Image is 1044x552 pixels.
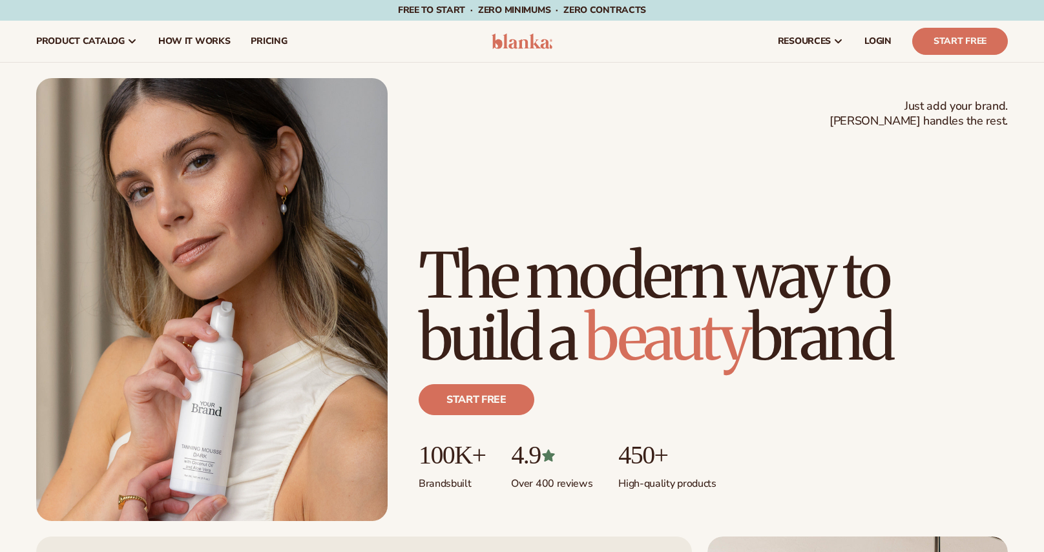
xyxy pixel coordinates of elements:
[251,36,287,46] span: pricing
[148,21,241,62] a: How It Works
[419,469,485,491] p: Brands built
[419,384,534,415] a: Start free
[585,299,749,376] span: beauty
[830,99,1008,129] span: Just add your brand. [PERSON_NAME] handles the rest.
[419,245,1008,369] h1: The modern way to build a brand
[864,36,892,46] span: LOGIN
[240,21,297,62] a: pricing
[618,469,716,491] p: High-quality products
[854,21,902,62] a: LOGIN
[511,441,592,469] p: 4.9
[419,441,485,469] p: 100K+
[398,4,646,16] span: Free to start · ZERO minimums · ZERO contracts
[158,36,231,46] span: How It Works
[778,36,831,46] span: resources
[912,28,1008,55] a: Start Free
[511,469,592,491] p: Over 400 reviews
[26,21,148,62] a: product catalog
[618,441,716,469] p: 450+
[36,36,125,46] span: product catalog
[36,78,388,521] img: Female holding tanning mousse.
[767,21,854,62] a: resources
[492,34,553,49] img: logo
